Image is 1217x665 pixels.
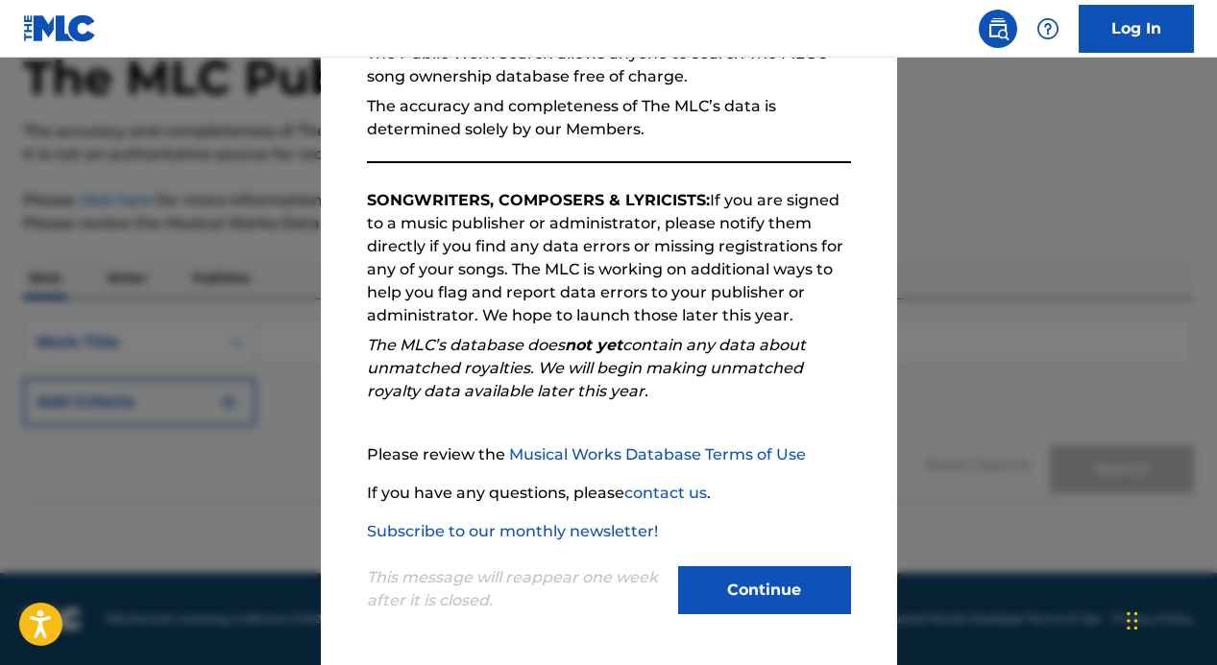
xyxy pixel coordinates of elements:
[624,484,707,502] a: contact us
[979,10,1017,48] a: Public Search
[23,14,97,42] img: MLC Logo
[367,566,667,612] p: This message will reappear one week after it is closed.
[1127,592,1138,650] div: Drag
[1029,10,1067,48] div: Help
[678,566,851,614] button: Continue
[367,189,851,327] p: If you are signed to a music publisher or administrator, please notify them directly if you find ...
[509,445,806,463] a: Musical Works Database Terms of Use
[1079,5,1194,53] a: Log In
[367,522,658,540] a: Subscribe to our monthly newsletter!
[367,482,851,505] p: If you have any questions, please .
[367,443,851,466] p: Please review the
[565,336,622,354] strong: not yet
[367,336,806,400] em: The MLC’s database does contain any data about unmatched royalties. We will begin making unmatche...
[1036,17,1059,40] img: help
[1121,573,1217,665] iframe: Chat Widget
[367,191,710,209] strong: SONGWRITERS, COMPOSERS & LYRICISTS:
[367,95,851,141] p: The accuracy and completeness of The MLC’s data is determined solely by our Members.
[986,17,1010,40] img: search
[367,42,851,88] p: The Public Work Search allows anyone to search The MLC’s song ownership database free of charge.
